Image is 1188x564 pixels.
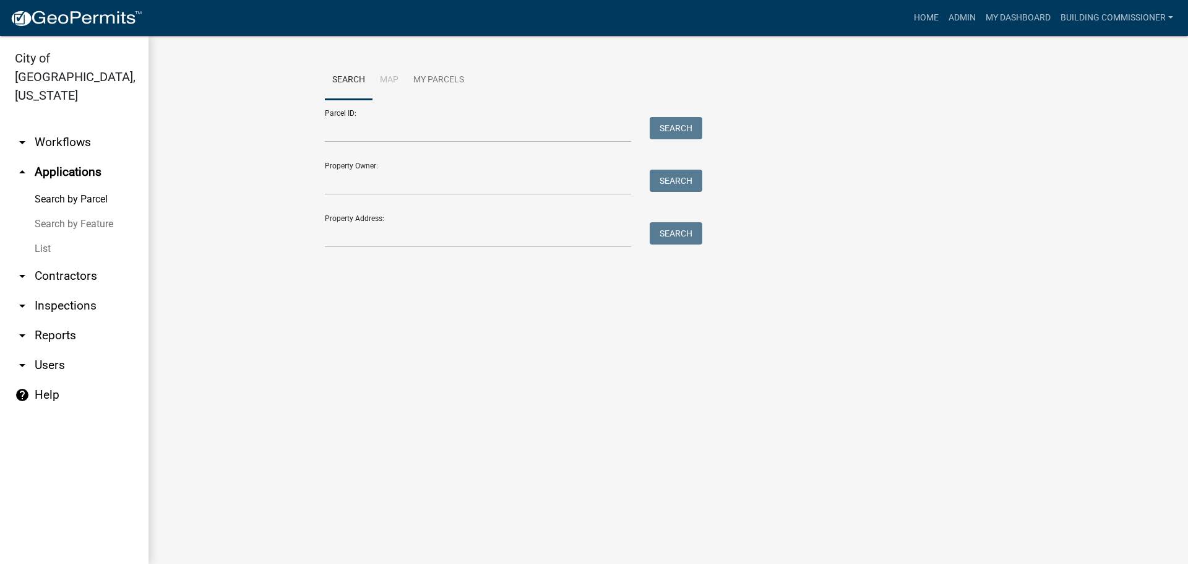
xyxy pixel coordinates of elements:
[15,135,30,150] i: arrow_drop_down
[909,6,944,30] a: Home
[15,298,30,313] i: arrow_drop_down
[1056,6,1178,30] a: Building Commissioner
[15,269,30,284] i: arrow_drop_down
[650,170,702,192] button: Search
[650,117,702,139] button: Search
[406,61,471,100] a: My Parcels
[15,165,30,180] i: arrow_drop_up
[981,6,1056,30] a: My Dashboard
[15,388,30,402] i: help
[15,328,30,343] i: arrow_drop_down
[944,6,981,30] a: Admin
[15,358,30,373] i: arrow_drop_down
[650,222,702,245] button: Search
[325,61,372,100] a: Search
